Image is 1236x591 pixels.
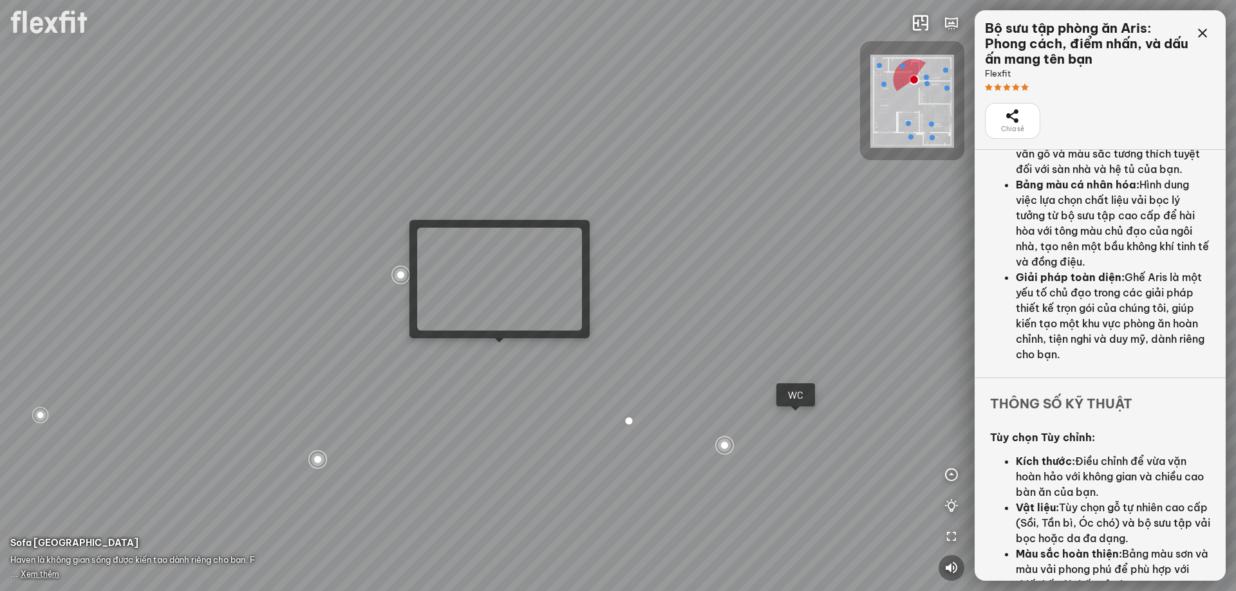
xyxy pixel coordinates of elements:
strong: Vật liệu: [1016,501,1059,514]
div: WC [784,388,807,401]
li: Điều chỉnh để vừa vặn hoàn hảo với không gian và chiều cao bàn ăn của bạn. [1016,453,1210,500]
img: logo [10,10,88,34]
strong: Kích thước: [1016,455,1075,468]
div: Thông số kỹ thuật [975,377,1226,414]
strong: Bảng màu cá nhân hóa: [1016,178,1139,191]
div: Flexfit [985,67,1190,80]
li: Tùy chọn gỗ tự nhiên cao cấp (Sồi, Tần bì, Óc chó) và bộ sưu tập vải bọc hoặc da đa dạng. [1016,500,1210,546]
span: Chia sẻ [1001,124,1024,134]
img: Flexfit_Apt1_M__JKL4XAWR2ATG.png [870,55,954,148]
span: Xem thêm [21,569,59,579]
span: star [1003,84,1011,91]
span: star [1021,84,1029,91]
span: ... [10,568,59,579]
span: star [985,84,993,91]
span: star [1012,84,1020,91]
li: Hình dung việc lựa chọn chất liệu vải bọc lý tưởng từ bộ sưu tập cao cấp để hài hòa với tông màu ... [1016,177,1210,269]
li: Ghế Aris là một yếu tố chủ đạo trong các giải pháp thiết kế trọn gói của chúng tôi, giúp kiến tạo... [1016,269,1210,362]
span: star [994,84,1002,91]
strong: Màu sắc hoàn thiện: [1016,547,1122,560]
div: Bộ sưu tập phòng ăn Aris: Phong cách, điểm nhấn, và dấu ấn mang tên bạn [985,21,1190,67]
strong: Tùy chọn Tùy chỉnh: [990,431,1095,444]
strong: Giải pháp toàn diện: [1016,271,1125,284]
